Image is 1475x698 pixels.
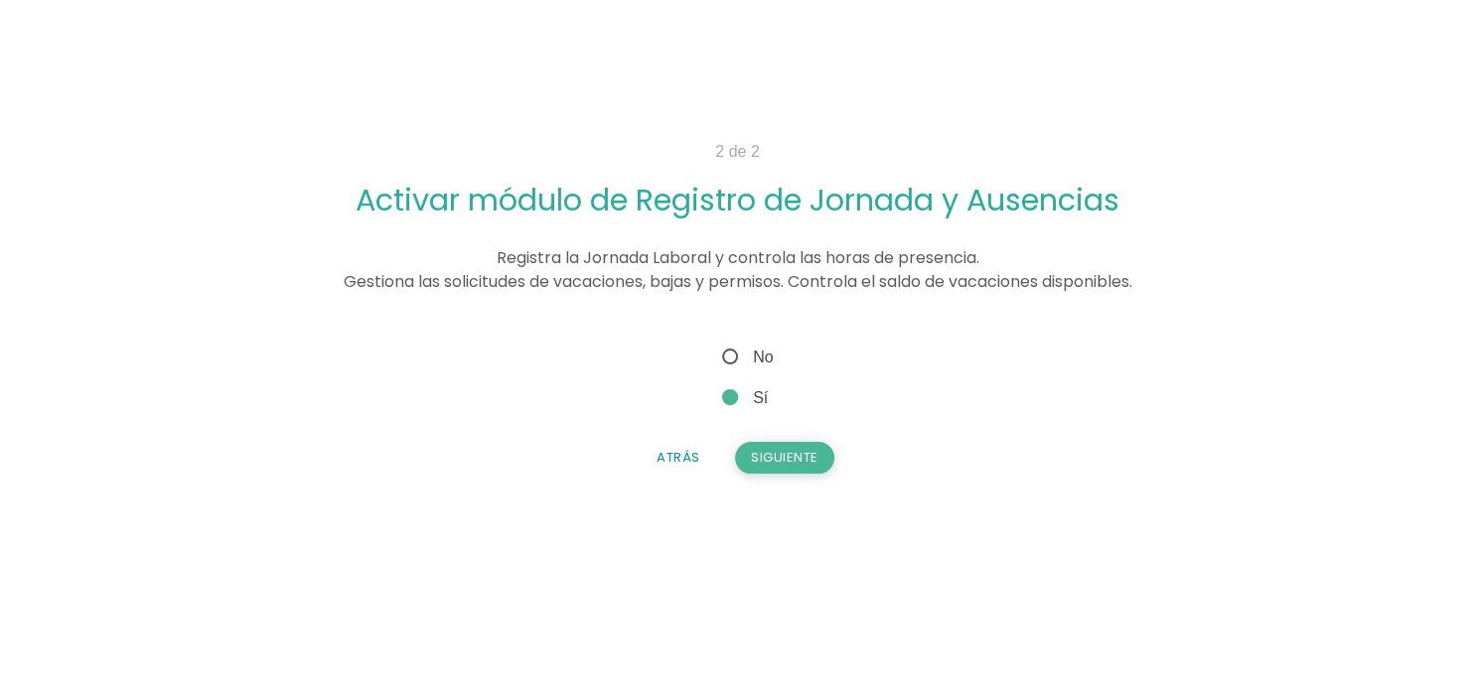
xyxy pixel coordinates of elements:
button: Siguiente [735,442,834,474]
span: Sí [718,385,768,410]
button: Atrás [641,442,716,474]
p: 2 de 2 [221,140,1254,164]
span: Registra la Jornada Laboral y controla las horas de presencia. Gestiona las solicitudes de vacaci... [344,246,1132,293]
span: No [718,345,773,369]
h2: Activar módulo de Registro de Jornada y Ausencias [221,184,1254,216]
